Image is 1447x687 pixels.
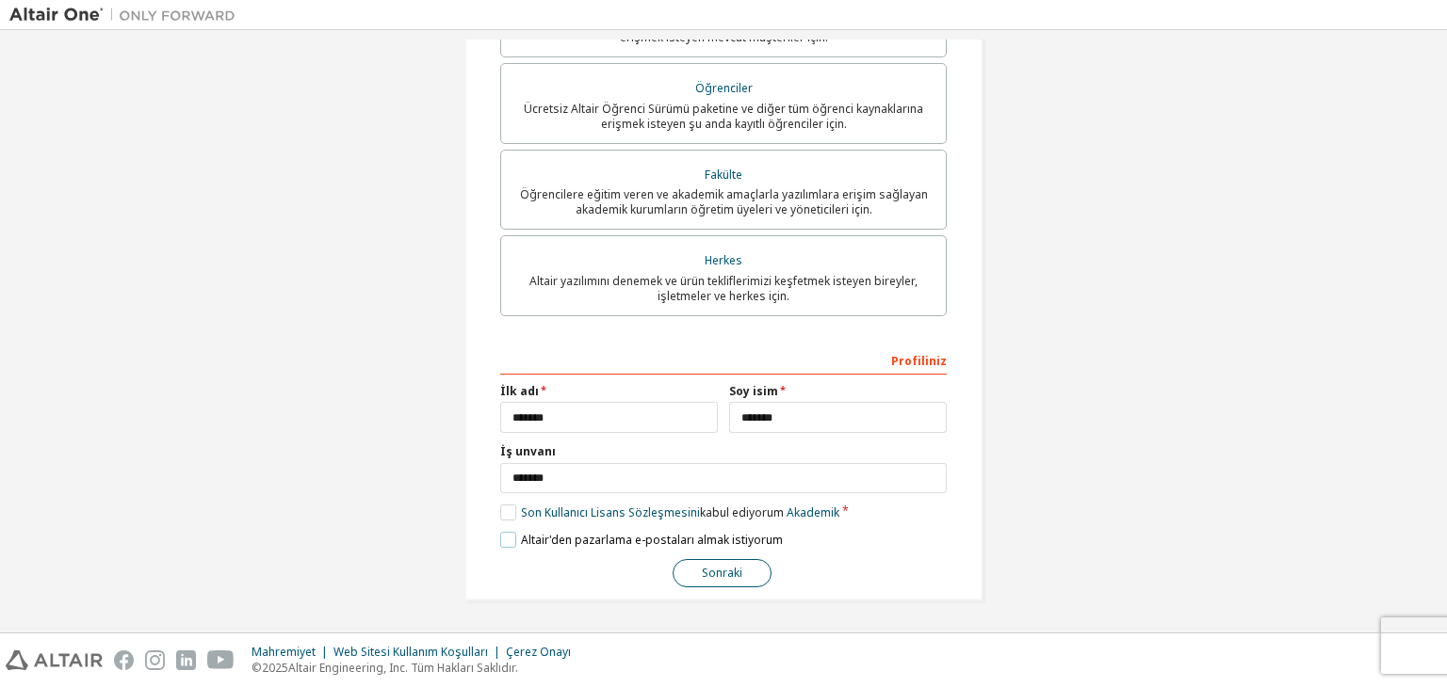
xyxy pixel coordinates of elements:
[114,650,134,670] img: facebook.svg
[6,650,103,670] img: altair_logo.svg
[705,167,742,183] font: Fakülte
[891,353,947,369] font: Profiliniz
[695,80,753,96] font: Öğrenciler
[521,504,700,520] font: Son Kullanıcı Lisans Sözleşmesini
[524,101,923,132] font: Ücretsiz Altair Öğrenci Sürümü paketine ve diğer tüm öğrenci kaynaklarına erişmek isteyen şu anda...
[207,650,235,670] img: youtube.svg
[521,532,783,548] font: Altair'den pazarlama e-postaları almak istiyorum
[333,644,488,660] font: Web Sitesi Kullanım Koşulları
[9,6,245,24] img: Altair Bir
[529,273,918,304] font: Altair yazılımını denemek ve ürün tekliflerimizi keşfetmek isteyen bireyler, işletmeler ve herkes...
[262,660,288,676] font: 2025
[252,644,316,660] font: Mahremiyet
[252,660,262,676] font: ©
[700,504,784,520] font: kabul ediyorum
[506,644,571,660] font: Çerez Onayı
[288,660,518,676] font: Altair Engineering, Inc. Tüm Hakları Saklıdır.
[176,650,196,670] img: linkedin.svg
[520,186,928,217] font: Öğrencilere eğitim veren ve akademik amaçlarla yazılımlara erişim sağlayan akademik kurumların öğ...
[702,565,742,581] font: Sonraki
[673,559,772,587] button: Sonraki
[705,252,742,268] font: Herkes
[729,383,778,399] font: Soy isim
[500,383,539,399] font: İlk adı
[145,650,165,670] img: instagram.svg
[500,443,556,459] font: İş unvanı
[787,504,839,520] font: Akademik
